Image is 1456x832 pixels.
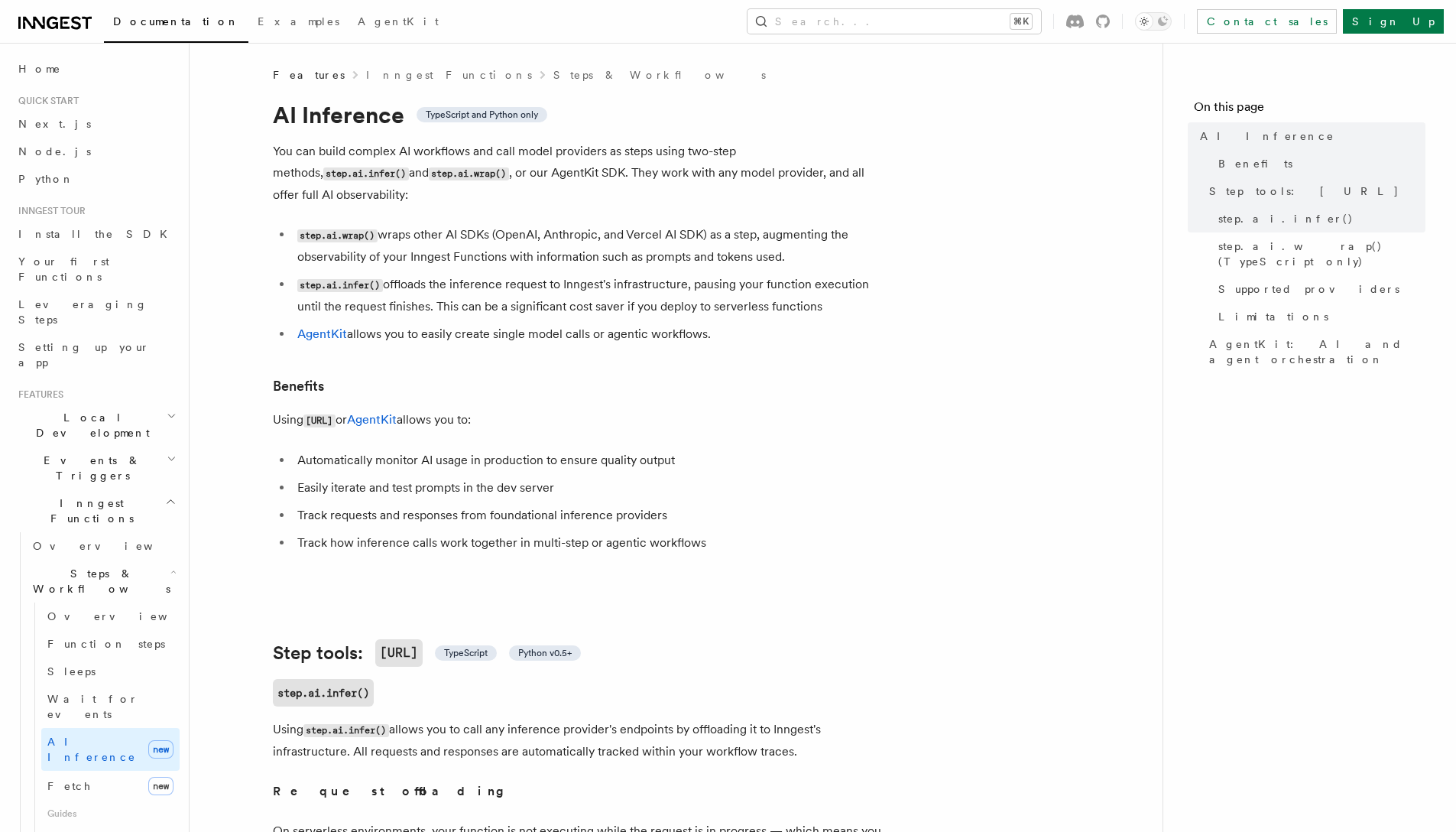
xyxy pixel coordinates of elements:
span: Benefits [1218,156,1292,171]
a: AgentKit [297,327,347,341]
a: AI Inference [1194,122,1425,150]
p: You can build complex AI workflows and call model providers as steps using two-step methods, and ... [273,141,884,206]
span: AgentKit: AI and agent orchestration [1209,336,1425,367]
span: Local Development [12,410,167,440]
kbd: ⌘K [1010,14,1032,29]
a: Overview [41,603,180,630]
span: AI Inference [47,736,136,763]
span: Install the SDK [18,228,177,240]
strong: Request offloading [273,784,515,798]
code: [URL] [375,639,423,667]
code: step.ai.infer() [297,279,383,292]
a: Your first Functions [12,248,180,291]
button: Local Development [12,404,180,447]
li: Track requests and responses from foundational inference providers [293,505,884,526]
button: Steps & Workflows [27,560,180,603]
a: step.ai.infer() [273,679,374,707]
button: Events & Triggers [12,447,180,489]
span: Overview [33,540,190,552]
span: Guides [41,801,180,826]
a: Benefits [1212,150,1425,177]
li: offloads the inference request to Inngest's infrastructure, pausing your function execution until... [293,274,884,317]
span: Wait for events [47,693,138,720]
a: Limitations [1212,303,1425,330]
a: Python [12,165,180,193]
button: Search...⌘K [747,9,1041,34]
a: Setting up your app [12,333,180,376]
span: Documentation [113,15,239,28]
a: Inngest Functions [366,67,532,83]
h4: On this page [1194,98,1425,122]
a: Supported providers [1212,275,1425,303]
a: Fetchnew [41,771,180,801]
a: AgentKit [347,412,397,427]
li: Automatically monitor AI usage in production to ensure quality output [293,450,884,471]
code: step.ai.infer() [303,724,389,737]
span: step.ai.wrap() (TypeScript only) [1218,239,1425,269]
span: Function steps [47,638,165,650]
span: Setting up your app [18,341,150,369]
span: TypeScript and Python only [426,109,538,121]
a: Documentation [104,5,248,43]
span: Your first Functions [18,255,109,283]
a: Home [12,55,180,83]
span: step.ai.infer() [1218,211,1354,226]
span: new [148,740,173,759]
span: Step tools: [URL] [1209,184,1399,199]
a: Sign Up [1343,9,1444,34]
span: AI Inference [1200,128,1334,144]
span: Leveraging Steps [18,298,148,326]
span: Overview [47,610,205,622]
a: Steps & Workflows [553,67,766,83]
span: Inngest Functions [12,496,165,526]
a: Leveraging Steps [12,291,180,333]
span: Quick start [12,95,79,107]
span: Fetch [47,780,92,792]
span: Supported providers [1218,281,1399,297]
span: Python [18,173,74,185]
span: TypeScript [444,647,488,659]
a: AI Inferencenew [41,728,180,771]
a: Examples [248,5,349,41]
a: Wait for events [41,685,180,728]
li: Track how inference calls work together in multi-step or agentic workflows [293,532,884,554]
code: step.ai.wrap() [429,167,509,180]
h1: AI Inference [273,101,884,128]
span: Features [12,388,63,401]
a: Step tools:[URL] TypeScript Python v0.5+ [273,639,581,667]
span: Inngest tour [12,205,86,217]
span: Examples [258,15,339,28]
a: Step tools: [URL] [1203,177,1425,205]
span: Home [18,61,61,76]
button: Inngest Functions [12,489,180,532]
a: step.ai.wrap() (TypeScript only) [1212,232,1425,275]
li: wraps other AI SDKs (OpenAI, Anthropic, and Vercel AI SDK) as a step, augmenting the observabilit... [293,224,884,268]
span: Limitations [1218,309,1328,324]
a: Contact sales [1197,9,1337,34]
span: Features [273,67,345,83]
a: Install the SDK [12,220,180,248]
span: AgentKit [358,15,439,28]
span: Node.js [18,145,91,158]
code: step.ai.wrap() [297,229,378,242]
span: Sleeps [47,665,96,678]
li: allows you to easily create single model calls or agentic workflows. [293,323,884,345]
code: step.ai.infer() [323,167,409,180]
span: Next.js [18,118,91,130]
a: Node.js [12,138,180,165]
a: Next.js [12,110,180,138]
p: Using or allows you to: [273,409,884,431]
span: Python v0.5+ [518,647,572,659]
span: new [148,777,173,795]
a: AgentKit: AI and agent orchestration [1203,330,1425,373]
button: Toggle dark mode [1135,12,1172,31]
a: Benefits [273,375,324,397]
a: Overview [27,532,180,560]
a: AgentKit [349,5,448,41]
a: Sleeps [41,658,180,685]
p: Using allows you to call any inference provider's endpoints by offloading it to Inngest's infrast... [273,719,884,762]
span: Steps & Workflows [27,566,170,596]
a: Function steps [41,630,180,658]
li: Easily iterate and test prompts in the dev server [293,477,884,499]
